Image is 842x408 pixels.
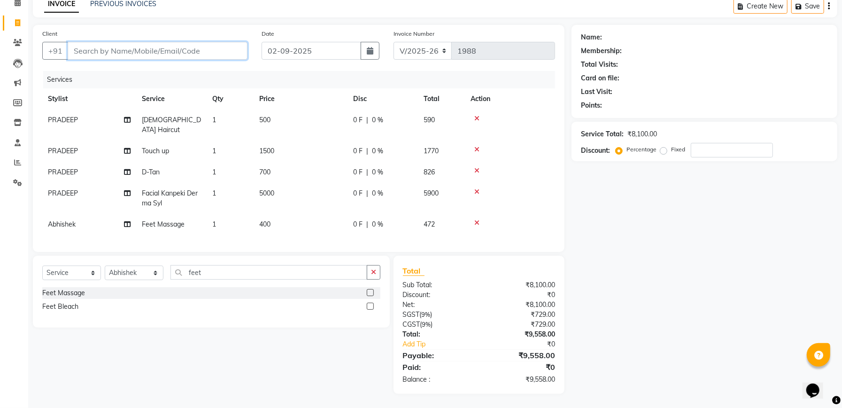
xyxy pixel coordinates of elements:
[259,189,274,197] span: 5000
[465,88,555,110] th: Action
[212,189,216,197] span: 1
[136,88,207,110] th: Service
[581,73,619,83] div: Card on file:
[403,310,420,319] span: SGST
[348,88,418,110] th: Disc
[353,167,363,177] span: 0 F
[403,266,425,276] span: Total
[353,220,363,229] span: 0 F
[396,350,479,361] div: Payable:
[479,300,562,310] div: ₹8,100.00
[396,310,479,320] div: ( )
[212,116,216,124] span: 1
[396,330,479,339] div: Total:
[424,220,435,228] span: 472
[581,129,624,139] div: Service Total:
[479,280,562,290] div: ₹8,100.00
[581,101,602,110] div: Points:
[479,375,562,384] div: ₹9,558.00
[372,167,383,177] span: 0 %
[422,321,431,328] span: 9%
[212,147,216,155] span: 1
[581,46,622,56] div: Membership:
[366,146,368,156] span: |
[353,115,363,125] span: 0 F
[170,265,367,280] input: Search or Scan
[42,288,85,298] div: Feet Massage
[479,320,562,330] div: ₹729.00
[372,188,383,198] span: 0 %
[671,145,685,154] label: Fixed
[803,370,833,399] iframe: chat widget
[366,188,368,198] span: |
[479,310,562,320] div: ₹729.00
[581,146,610,156] div: Discount:
[42,88,136,110] th: Stylist
[48,116,78,124] span: PRADEEP
[259,147,274,155] span: 1500
[627,129,657,139] div: ₹8,100.00
[366,167,368,177] span: |
[207,88,254,110] th: Qty
[43,71,562,88] div: Services
[396,320,479,330] div: ( )
[142,147,169,155] span: Touch up
[262,30,274,38] label: Date
[403,320,420,329] span: CGST
[353,188,363,198] span: 0 F
[142,116,201,134] span: [DEMOGRAPHIC_DATA] Haircut
[479,330,562,339] div: ₹9,558.00
[396,290,479,300] div: Discount:
[68,42,247,60] input: Search by Name/Mobile/Email/Code
[479,350,562,361] div: ₹9,558.00
[479,290,562,300] div: ₹0
[48,189,78,197] span: PRADEEP
[626,145,657,154] label: Percentage
[422,311,431,318] span: 9%
[396,375,479,384] div: Balance :
[259,168,270,176] span: 700
[424,116,435,124] span: 590
[396,339,493,349] a: Add Tip
[418,88,465,110] th: Total
[424,147,439,155] span: 1770
[42,42,69,60] button: +91
[372,146,383,156] span: 0 %
[424,189,439,197] span: 5900
[372,115,383,125] span: 0 %
[396,361,479,373] div: Paid:
[581,32,602,42] div: Name:
[142,168,160,176] span: D-Tan
[48,220,76,228] span: Abhishek
[366,220,368,229] span: |
[581,87,612,97] div: Last Visit:
[48,168,78,176] span: PRADEEP
[493,339,562,349] div: ₹0
[42,302,78,312] div: Feet Bleach
[212,168,216,176] span: 1
[142,220,185,228] span: Feet Massage
[48,147,78,155] span: PRADEEP
[142,189,198,207] span: Facial Kanpeki Derma Syl
[424,168,435,176] span: 826
[394,30,434,38] label: Invoice Number
[42,30,57,38] label: Client
[372,220,383,229] span: 0 %
[366,115,368,125] span: |
[259,116,270,124] span: 500
[479,361,562,373] div: ₹0
[581,60,618,70] div: Total Visits:
[396,280,479,290] div: Sub Total:
[396,300,479,310] div: Net:
[254,88,348,110] th: Price
[259,220,270,228] span: 400
[353,146,363,156] span: 0 F
[212,220,216,228] span: 1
